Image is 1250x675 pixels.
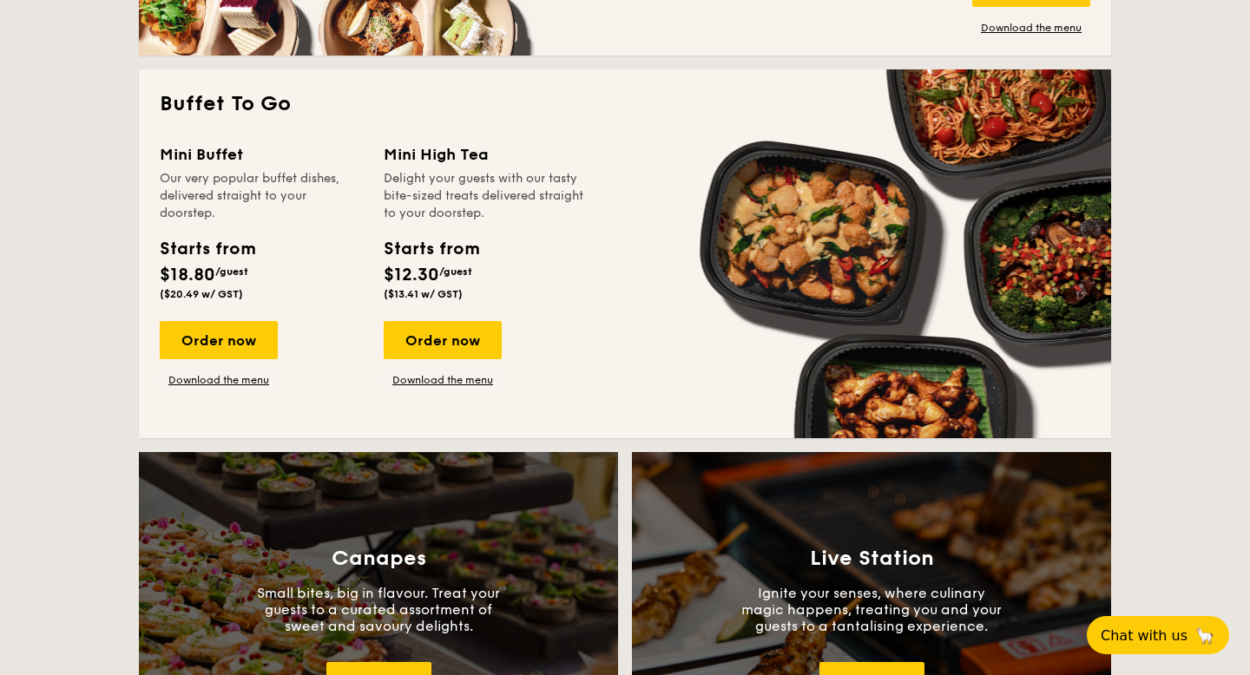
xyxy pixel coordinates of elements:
span: /guest [439,265,472,278]
div: Order now [160,321,278,359]
div: Delight your guests with our tasty bite-sized treats delivered straight to your doorstep. [384,170,587,222]
span: ($13.41 w/ GST) [384,288,463,300]
span: /guest [215,265,248,278]
button: Chat with us🦙 [1087,616,1229,654]
h3: Canapes [332,547,426,571]
a: Download the menu [384,373,502,387]
p: Ignite your senses, where culinary magic happens, treating you and your guests to a tantalising e... [741,585,1002,634]
span: 🦙 [1194,626,1215,646]
div: Starts from [384,236,478,262]
span: $12.30 [384,265,439,285]
span: $18.80 [160,265,215,285]
span: ($20.49 w/ GST) [160,288,243,300]
h3: Live Station [810,547,934,571]
p: Small bites, big in flavour. Treat your guests to a curated assortment of sweet and savoury delig... [248,585,509,634]
span: Chat with us [1101,627,1187,644]
div: Starts from [160,236,254,262]
h2: Buffet To Go [160,90,1090,118]
div: Mini Buffet [160,142,363,167]
div: Our very popular buffet dishes, delivered straight to your doorstep. [160,170,363,222]
div: Order now [384,321,502,359]
div: Mini High Tea [384,142,587,167]
a: Download the menu [160,373,278,387]
a: Download the menu [972,21,1090,35]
